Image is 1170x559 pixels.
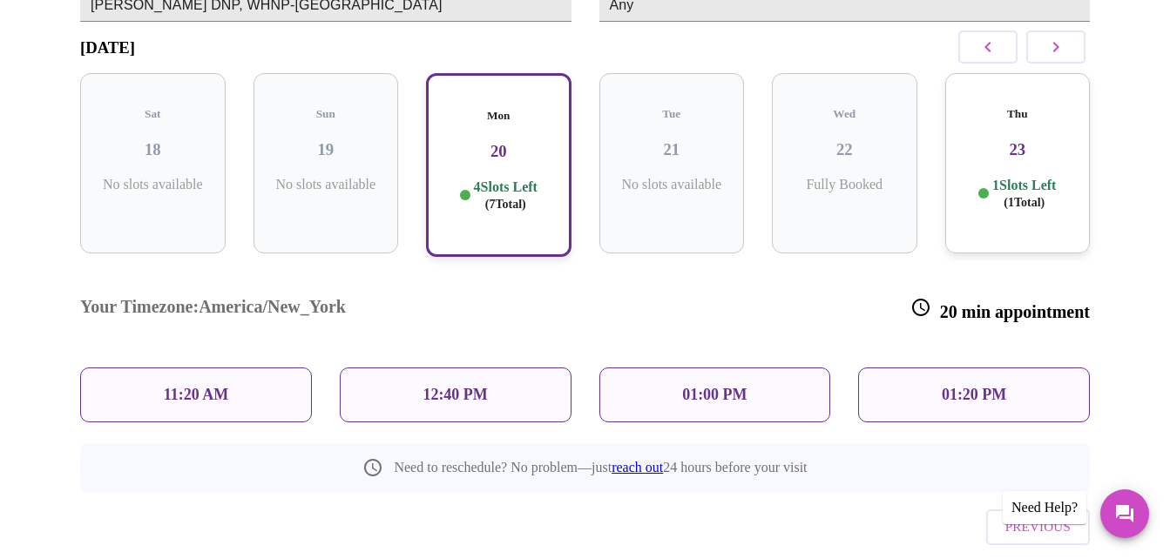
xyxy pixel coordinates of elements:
[1100,489,1149,538] button: Messages
[442,109,556,123] h5: Mon
[485,198,526,211] span: ( 7 Total)
[94,140,212,159] h3: 18
[612,460,663,475] a: reach out
[613,177,731,192] p: No slots available
[682,386,747,404] p: 01:00 PM
[613,107,731,121] h5: Tue
[786,107,903,121] h5: Wed
[613,140,731,159] h3: 21
[986,509,1090,544] button: Previous
[267,140,385,159] h3: 19
[786,177,903,192] p: Fully Booked
[474,178,538,212] p: 4 Slots Left
[423,386,487,404] p: 12:40 PM
[1004,196,1045,209] span: ( 1 Total)
[80,297,346,322] h3: Your Timezone: America/New_York
[959,107,1077,121] h5: Thu
[786,140,903,159] h3: 22
[992,177,1056,211] p: 1 Slots Left
[94,177,212,192] p: No slots available
[164,386,229,404] p: 11:20 AM
[910,297,1090,322] h3: 20 min appointment
[267,107,385,121] h5: Sun
[1005,515,1071,538] span: Previous
[267,177,385,192] p: No slots available
[94,107,212,121] h5: Sat
[442,142,556,161] h3: 20
[959,140,1077,159] h3: 23
[1003,491,1086,524] div: Need Help?
[942,386,1006,404] p: 01:20 PM
[394,460,807,475] p: Need to reschedule? No problem—just 24 hours before your visit
[80,38,135,57] h3: [DATE]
